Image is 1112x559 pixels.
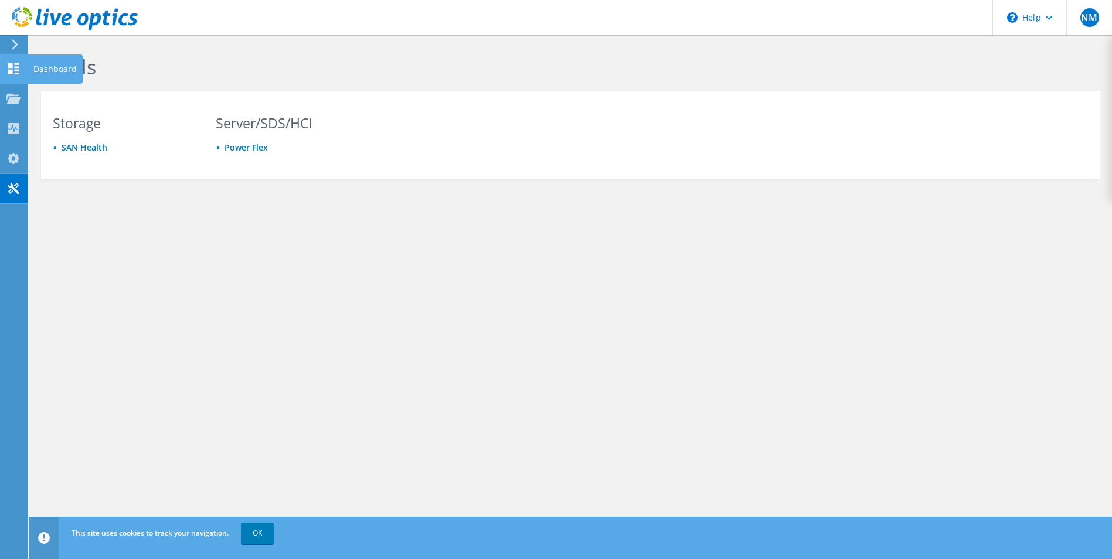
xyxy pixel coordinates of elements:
h3: Server/SDS/HCI [216,117,356,129]
h1: Tools [47,54,838,79]
h3: Storage [53,117,193,129]
a: Power Flex [225,142,268,153]
span: NM [1080,8,1099,27]
div: Dashboard [28,54,83,84]
svg: \n [1007,12,1018,23]
span: This site uses cookies to track your navigation. [72,528,229,538]
a: SAN Health [62,142,107,153]
a: OK [241,523,274,544]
